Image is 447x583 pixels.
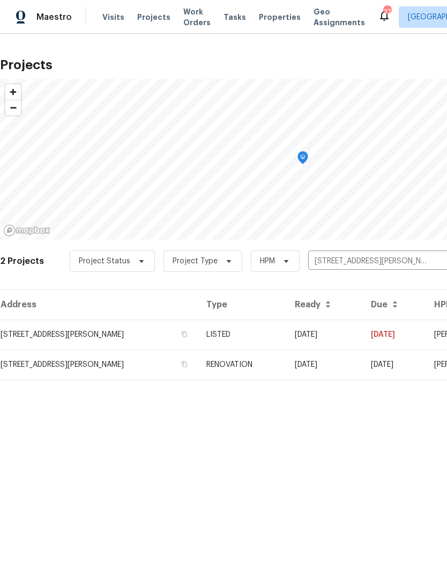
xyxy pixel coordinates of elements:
[180,329,189,339] button: Copy Address
[180,359,189,369] button: Copy Address
[286,290,362,320] th: Ready
[362,350,426,380] td: [DATE]
[362,320,426,350] td: [DATE]
[137,12,170,23] span: Projects
[79,256,130,267] span: Project Status
[308,253,431,270] input: Search projects
[102,12,124,23] span: Visits
[286,320,362,350] td: [DATE]
[362,290,426,320] th: Due
[5,84,21,100] button: Zoom in
[5,100,21,115] button: Zoom out
[36,12,72,23] span: Maestro
[383,6,391,17] div: 37
[223,13,246,21] span: Tasks
[198,320,286,350] td: LISTED
[3,224,50,237] a: Mapbox homepage
[297,151,308,168] div: Map marker
[173,256,218,267] span: Project Type
[198,350,286,380] td: RENOVATION
[314,6,365,28] span: Geo Assignments
[260,256,275,267] span: HPM
[286,350,362,380] td: Acq COE 2025-07-29T00:00:00.000Z
[198,290,286,320] th: Type
[259,12,301,23] span: Properties
[183,6,211,28] span: Work Orders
